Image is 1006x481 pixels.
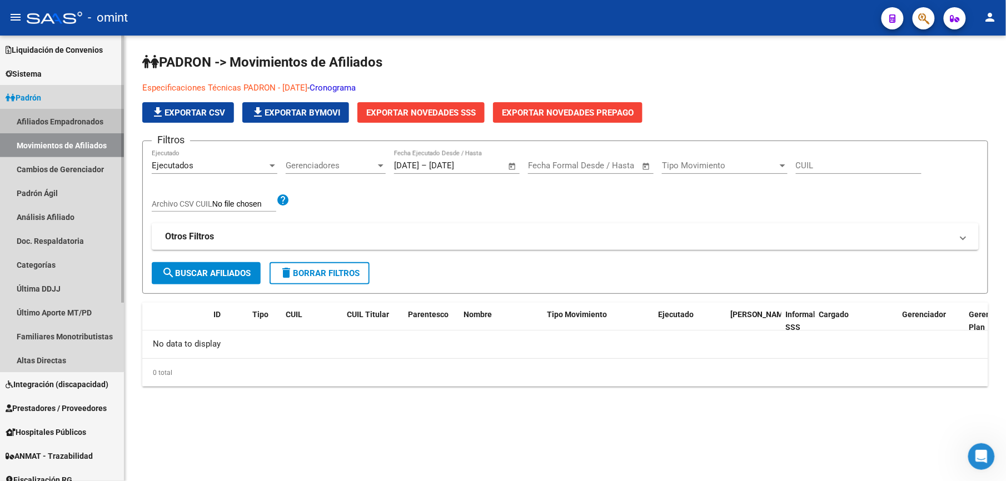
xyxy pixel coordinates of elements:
[276,193,290,207] mat-icon: help
[9,249,213,293] div: Sofía dice…
[142,330,988,358] div: No data to display
[281,303,342,339] datatable-header-cell: CUIL
[9,180,213,206] div: Soporte dice…
[7,4,28,26] button: go back
[9,206,213,249] div: Soporte dice…
[640,160,653,173] button: Open calendar
[142,83,307,93] a: Especificaciones Técnicas PADRON - [DATE]
[40,249,213,284] div: Nono, ya pude encontrarlo. Muchísimas gracias!!!
[151,108,225,118] span: Exportar CSV
[152,223,979,250] mat-expansion-panel-header: Otros Filtros
[464,310,492,319] span: Nombre
[528,161,564,171] input: Start date
[366,108,476,118] span: Exportar Novedades SSS
[280,266,293,279] mat-icon: delete
[6,44,103,56] span: Liquidación de Convenios
[6,68,42,80] span: Sistema
[819,310,849,319] span: Cargado
[18,97,173,130] div: desde esta pantalla tiene el link de acceso al cronograma de la SSS
[152,199,212,208] span: Archivo CSV CUIL
[162,268,251,278] span: Buscar Afiliados
[152,262,261,284] button: Buscar Afiliados
[903,310,947,319] span: Gerenciador
[32,6,49,24] img: Profile image for Fin
[9,137,213,180] div: Soporte dice…
[142,82,864,94] p: -
[270,262,370,284] button: Borrar Filtros
[421,161,427,171] span: –
[506,160,519,173] button: Open calendar
[9,340,213,359] textarea: Escribe un mensaje...
[151,106,165,119] mat-icon: file_download
[18,320,80,327] div: Soporte • Hace 2h
[286,161,376,171] span: Gerenciadores
[18,187,152,198] div: ¿Podemos ayudarla con algo más?
[9,293,213,342] div: Soporte dice…
[6,450,93,462] span: ANMAT - Trazabilidad
[658,310,694,319] span: Ejecutado
[9,206,182,240] div: [PERSON_NAME] a la espera de sus comentarios
[280,268,360,278] span: Borrar Filtros
[35,364,44,373] button: Selector de gif
[730,310,790,319] span: [PERSON_NAME]
[9,11,22,24] mat-icon: menu
[394,161,419,171] input: Start date
[357,102,485,123] button: Exportar Novedades SSS
[251,106,265,119] mat-icon: file_download
[347,310,389,319] span: CUIL Titular
[9,91,213,138] div: Soporte dice…
[53,364,62,373] button: Adjuntar un archivo
[213,310,221,319] span: ID
[786,310,825,332] span: Informable SSS
[162,266,175,279] mat-icon: search
[408,310,449,319] span: Parentesco
[781,303,815,339] datatable-header-cell: Informable SSS
[574,161,628,171] input: End date
[165,231,214,243] strong: Otros Filtros
[6,426,86,438] span: Hospitales Públicos
[251,108,340,118] span: Exportar Bymovi
[547,310,607,319] span: Tipo Movimiento
[152,132,190,148] h3: Filtros
[662,161,778,171] span: Tipo Movimiento
[194,4,215,26] button: Inicio
[18,50,173,83] div: Buenos dias, Muchas gracias por comunicarse con el soporte técnico de la plataforma.
[142,54,382,70] span: PADRON -> Movimientos de Afiliados
[286,310,302,319] span: CUIL
[212,199,276,209] input: Archivo CSV CUIL
[898,303,965,339] datatable-header-cell: Gerenciador
[142,102,234,123] button: Exportar CSV
[404,303,459,339] datatable-header-cell: Parentesco
[152,161,193,171] span: Ejecutados
[191,359,208,377] button: Enviar un mensaje…
[54,6,67,14] h1: Fin
[9,180,161,204] div: ¿Podemos ayudarla con algo más?
[342,303,404,339] datatable-header-cell: CUIL Titular
[493,102,643,123] button: Exportar Novedades Prepago
[9,293,160,318] div: De nada, ¡Que tenga un lindo dia!Soporte • Hace 2h
[654,303,726,339] datatable-header-cell: Ejecutado
[18,212,173,234] div: [PERSON_NAME] a la espera de sus comentarios
[17,364,26,373] button: Selector de emoji
[968,443,995,470] iframe: Intercom live chat
[815,303,898,339] datatable-header-cell: Cargado
[142,359,988,387] div: 0 total
[984,11,997,24] mat-icon: person
[242,102,349,123] button: Exportar Bymovi
[209,303,248,339] datatable-header-cell: ID
[6,92,41,104] span: Padrón
[6,378,108,390] span: Integración (discapacidad)
[9,43,182,89] div: Buenos dias, Muchas gracias por comunicarse con el soporte técnico de la plataforma.
[9,91,182,137] div: [URL][DOMAIN_NAME]desde esta pantalla tiene el link de acceso al cronograma de la SSS
[502,108,634,118] span: Exportar Novedades Prepago
[310,83,356,93] a: Cronograma
[429,161,483,171] input: End date
[726,303,781,339] datatable-header-cell: Fecha Formal
[6,402,107,414] span: Prestadores / Proveedores
[18,98,104,107] a: [URL][DOMAIN_NAME]
[252,310,268,319] span: Tipo
[18,300,151,311] div: De nada, ¡Que tenga un lindo dia!
[9,43,213,91] div: Soporte dice…
[248,303,281,339] datatable-header-cell: Tipo
[88,6,128,30] span: - omint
